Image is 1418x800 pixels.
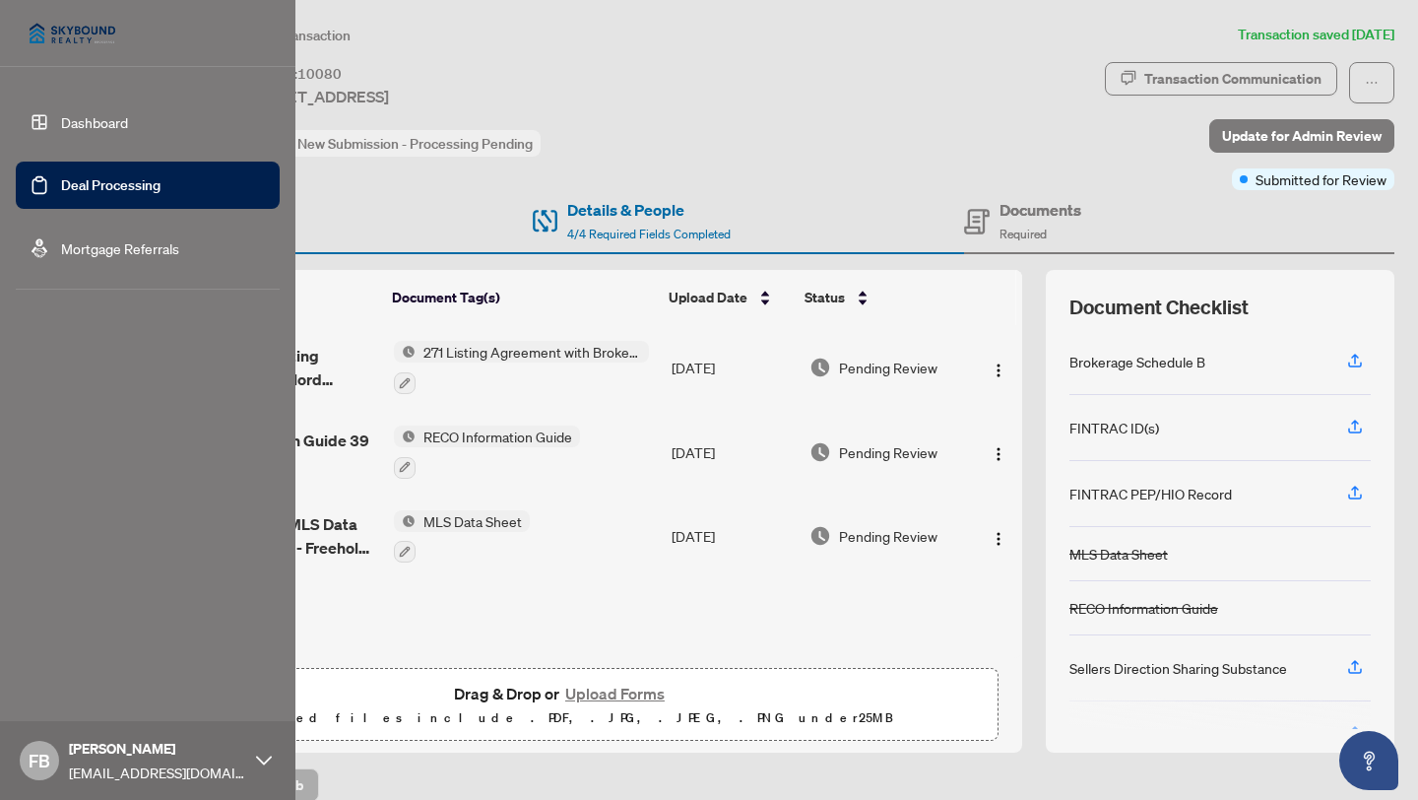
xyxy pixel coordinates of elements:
[664,495,802,579] td: [DATE]
[839,525,937,547] span: Pending Review
[839,357,937,378] span: Pending Review
[1069,657,1287,679] div: Sellers Direction Sharing Substance
[69,762,246,783] span: [EMAIL_ADDRESS][DOMAIN_NAME]
[245,27,351,44] span: View Transaction
[797,270,968,325] th: Status
[61,176,161,194] a: Deal Processing
[297,65,342,83] span: 10080
[297,135,533,153] span: New Submission - Processing Pending
[1105,62,1337,96] button: Transaction Communication
[983,520,1014,552] button: Logo
[416,510,530,532] span: MLS Data Sheet
[664,325,802,410] td: [DATE]
[999,227,1047,241] span: Required
[983,436,1014,468] button: Logo
[16,10,129,57] img: logo
[61,239,179,257] a: Mortgage Referrals
[1209,119,1394,153] button: Update for Admin Review
[1069,543,1168,565] div: MLS Data Sheet
[384,270,661,325] th: Document Tag(s)
[661,270,798,325] th: Upload Date
[394,426,580,479] button: Status IconRECO Information Guide
[1069,483,1232,504] div: FINTRAC PEP/HIO Record
[139,706,986,730] p: Supported files include .PDF, .JPG, .JPEG, .PNG under 25 MB
[991,531,1006,547] img: Logo
[669,287,747,308] span: Upload Date
[1339,731,1398,790] button: Open asap
[567,227,731,241] span: 4/4 Required Fields Completed
[454,681,671,706] span: Drag & Drop or
[416,341,649,363] span: 271 Listing Agreement with Brokerage Schedule A to Listing Agreement
[999,198,1081,222] h4: Documents
[1069,597,1218,619] div: RECO Information Guide
[1222,120,1382,152] span: Update for Admin Review
[127,669,998,742] span: Drag & Drop orUpload FormsSupported files include .PDF, .JPG, .JPEG, .PNG under25MB
[1365,76,1379,90] span: ellipsis
[991,363,1006,378] img: Logo
[61,113,128,131] a: Dashboard
[991,446,1006,462] img: Logo
[559,681,671,706] button: Upload Forms
[809,357,831,378] img: Document Status
[1144,63,1321,95] div: Transaction Communication
[809,525,831,547] img: Document Status
[1069,351,1205,372] div: Brokerage Schedule B
[394,341,649,394] button: Status Icon271 Listing Agreement with Brokerage Schedule A to Listing Agreement
[1256,168,1386,190] span: Submitted for Review
[664,410,802,495] td: [DATE]
[244,130,541,157] div: Status:
[805,287,845,308] span: Status
[416,426,580,447] span: RECO Information Guide
[1069,294,1249,321] span: Document Checklist
[394,341,416,363] img: Status Icon
[394,426,416,447] img: Status Icon
[983,352,1014,383] button: Logo
[567,198,731,222] h4: Details & People
[69,738,246,760] span: [PERSON_NAME]
[1238,24,1394,46] article: Transaction saved [DATE]
[244,85,389,108] span: [STREET_ADDRESS]
[1069,417,1159,438] div: FINTRAC ID(s)
[809,441,831,463] img: Document Status
[839,441,937,463] span: Pending Review
[29,747,50,774] span: FB
[394,510,416,532] img: Status Icon
[394,510,530,564] button: Status IconMLS Data Sheet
